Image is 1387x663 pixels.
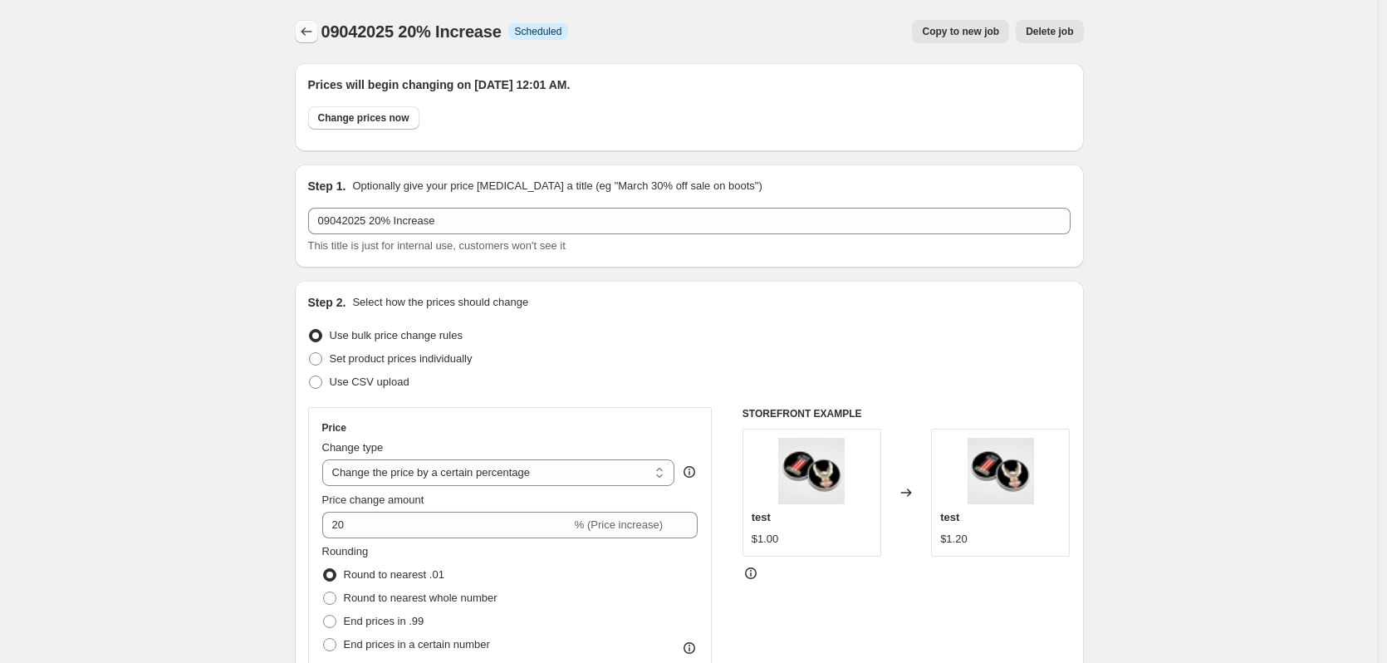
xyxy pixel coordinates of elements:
[308,76,1071,93] h2: Prices will begin changing on [DATE] 12:01 AM.
[308,106,419,130] button: Change prices now
[322,512,571,538] input: -15
[344,568,444,581] span: Round to nearest .01
[743,407,1071,420] h6: STOREFRONT EXAMPLE
[330,376,409,388] span: Use CSV upload
[752,511,771,523] span: test
[330,352,473,365] span: Set product prices individually
[330,329,463,341] span: Use bulk price change rules
[322,494,424,506] span: Price change amount
[322,545,369,557] span: Rounding
[344,592,497,604] span: Round to nearest whole number
[295,20,318,43] button: Price change jobs
[515,25,562,38] span: Scheduled
[352,178,762,194] p: Optionally give your price [MEDICAL_DATA] a title (eg "March 30% off sale on boots")
[922,25,999,38] span: Copy to new job
[778,438,845,504] img: 8002954-number-one-coin_80x.png
[752,531,779,548] div: $1.00
[322,441,384,454] span: Change type
[681,464,698,480] div: help
[318,111,409,125] span: Change prices now
[912,20,1009,43] button: Copy to new job
[308,178,346,194] h2: Step 1.
[308,294,346,311] h2: Step 2.
[321,22,502,41] span: 09042025 20% Increase
[968,438,1034,504] img: 8002954-number-one-coin_80x.png
[344,615,424,627] span: End prices in .99
[575,518,663,531] span: % (Price increase)
[1016,20,1083,43] button: Delete job
[344,638,490,651] span: End prices in a certain number
[940,511,959,523] span: test
[940,531,968,548] div: $1.20
[322,421,346,435] h3: Price
[352,294,528,311] p: Select how the prices should change
[308,208,1071,234] input: 30% off holiday sale
[1026,25,1073,38] span: Delete job
[308,239,566,252] span: This title is just for internal use, customers won't see it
